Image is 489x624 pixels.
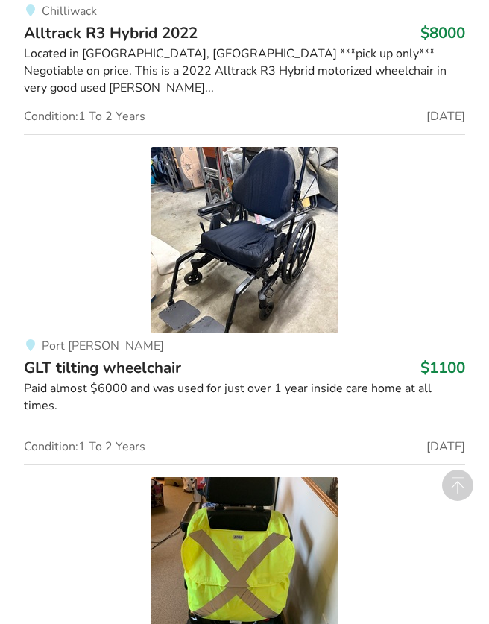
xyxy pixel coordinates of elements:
[420,358,465,377] h3: $1100
[42,3,97,19] span: Chilliwack
[24,45,465,97] div: Located in [GEOGRAPHIC_DATA], [GEOGRAPHIC_DATA] ***pick up only*** Negotiable on price. This is a...
[24,134,465,464] a: mobility-glt tilting wheelchair Port [PERSON_NAME]GLT tilting wheelchair$1100Paid almost $6000 an...
[24,110,145,122] span: Condition: 1 To 2 Years
[426,441,465,453] span: [DATE]
[24,357,181,378] span: GLT tilting wheelchair
[42,338,164,354] span: Port [PERSON_NAME]
[426,110,465,122] span: [DATE]
[151,147,338,333] img: mobility-glt tilting wheelchair
[24,22,198,43] span: Alltrack R3 Hybrid 2022
[24,441,145,453] span: Condition: 1 To 2 Years
[24,380,465,415] div: Paid almost $6000 and was used for just over 1 year inside care home at all times.
[420,23,465,42] h3: $8000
